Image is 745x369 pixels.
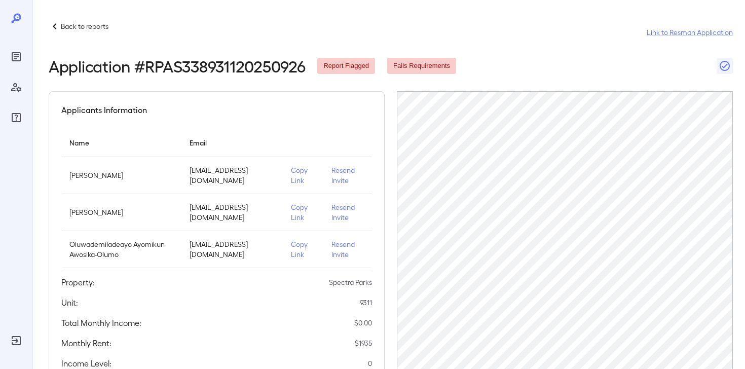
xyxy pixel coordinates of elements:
div: Log Out [8,333,24,349]
h5: Monthly Rent: [61,337,111,349]
p: Spectra Parks [329,277,372,287]
div: Manage Users [8,79,24,95]
th: Name [61,128,181,157]
span: Report Flagged [317,61,375,71]
button: Close Report [717,58,733,74]
p: 0 [368,358,372,368]
table: simple table [61,128,372,268]
h5: Property: [61,276,95,288]
p: Resend Invite [331,202,364,223]
a: Link to Resman Application [647,27,733,38]
p: Resend Invite [331,165,364,186]
p: Copy Link [291,239,315,260]
p: $ 1935 [355,338,372,348]
p: [EMAIL_ADDRESS][DOMAIN_NAME] [190,165,275,186]
p: [EMAIL_ADDRESS][DOMAIN_NAME] [190,239,275,260]
div: Reports [8,49,24,65]
div: FAQ [8,109,24,126]
p: [PERSON_NAME] [69,170,173,180]
p: 9311 [360,298,372,308]
p: Resend Invite [331,239,364,260]
h5: Unit: [61,297,78,309]
p: Back to reports [61,21,108,31]
h5: Total Monthly Income: [61,317,141,329]
p: [PERSON_NAME] [69,207,173,217]
p: Oluwademiladeayo Ayomikun Awosika-Olumo [69,239,173,260]
th: Email [181,128,283,157]
p: Copy Link [291,165,315,186]
span: Fails Requirements [387,61,456,71]
p: $ 0.00 [354,318,372,328]
h2: Application # RPAS338931120250926 [49,57,305,75]
h5: Applicants Information [61,104,147,116]
p: Copy Link [291,202,315,223]
p: [EMAIL_ADDRESS][DOMAIN_NAME] [190,202,275,223]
